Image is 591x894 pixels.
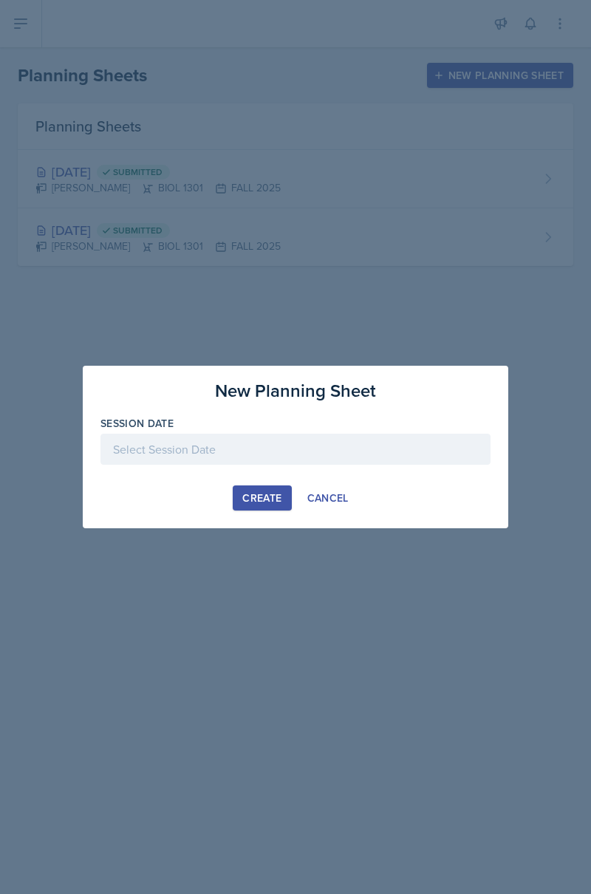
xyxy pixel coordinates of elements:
div: Cancel [307,492,349,504]
div: Create [242,492,281,504]
button: Cancel [298,485,358,511]
button: Create [233,485,291,511]
h3: New Planning Sheet [215,378,376,404]
label: Session Date [100,416,174,431]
